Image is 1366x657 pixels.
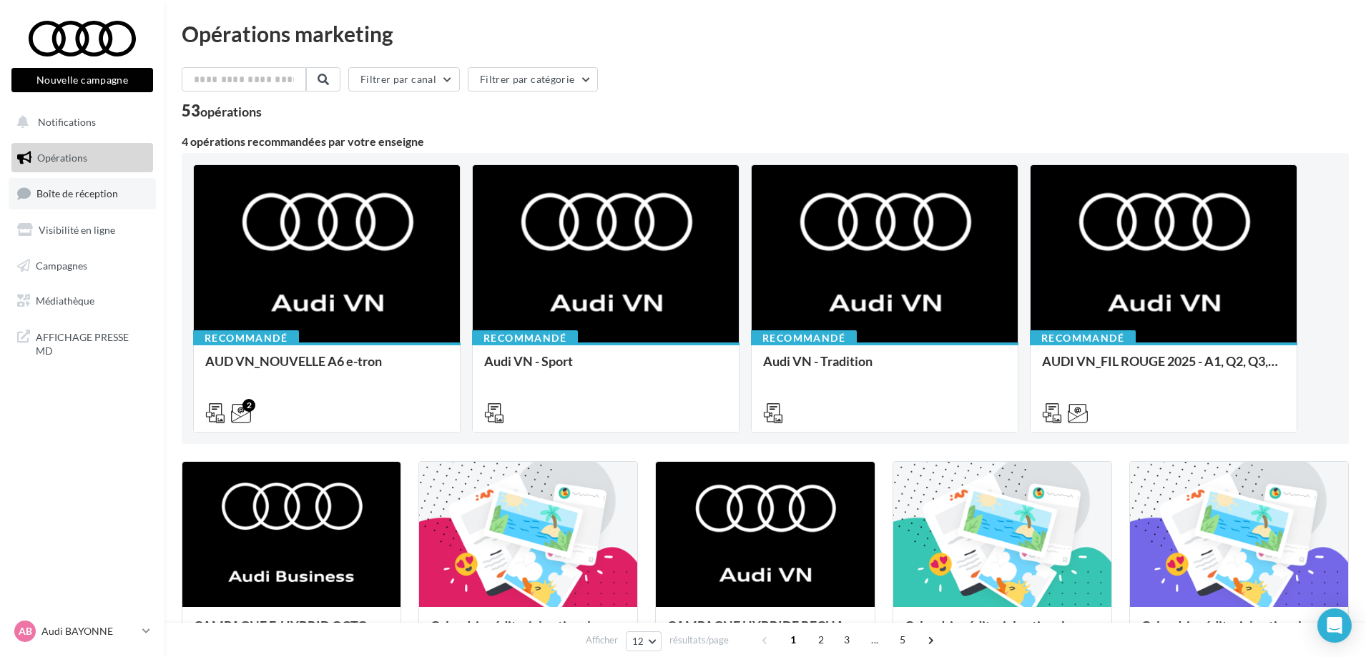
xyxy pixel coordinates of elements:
[36,327,147,358] span: AFFICHAGE PRESSE MD
[19,624,32,638] span: AB
[1030,330,1136,346] div: Recommandé
[9,322,156,364] a: AFFICHAGE PRESSE MD
[431,618,626,647] div: Calendrier éditorial national : semaine du 22.09 au 28.09
[205,354,448,382] div: AUD VN_NOUVELLE A6 e-tron
[472,330,578,346] div: Recommandé
[11,618,153,645] a: AB Audi BAYONNE
[632,636,644,647] span: 12
[810,628,832,651] span: 2
[484,354,727,382] div: Audi VN - Sport
[9,178,156,209] a: Boîte de réception
[38,116,96,128] span: Notifications
[468,67,598,92] button: Filtrer par catégorie
[37,152,87,164] span: Opérations
[182,136,1349,147] div: 4 opérations recommandées par votre enseigne
[863,628,886,651] span: ...
[669,633,729,647] span: résultats/page
[835,628,858,651] span: 3
[782,628,805,651] span: 1
[36,295,94,307] span: Médiathèque
[9,215,156,245] a: Visibilité en ligne
[9,251,156,281] a: Campagnes
[1042,354,1285,382] div: AUDI VN_FIL ROUGE 2025 - A1, Q2, Q3, Q5 et Q4 e-tron
[763,354,1006,382] div: Audi VN - Tradition
[39,224,115,236] span: Visibilité en ligne
[193,330,299,346] div: Recommandé
[194,618,389,647] div: CAMPAGNE E-HYBRID OCTOBRE B2B
[11,68,153,92] button: Nouvelle campagne
[891,628,914,651] span: 5
[36,259,87,271] span: Campagnes
[242,399,255,412] div: 2
[182,103,262,119] div: 53
[9,107,150,137] button: Notifications
[36,187,118,199] span: Boîte de réception
[751,330,857,346] div: Recommandé
[1141,618,1337,647] div: Calendrier éditorial national : semaine du 08.09 au 14.09
[9,286,156,316] a: Médiathèque
[9,143,156,173] a: Opérations
[41,624,137,638] p: Audi BAYONNE
[182,23,1349,44] div: Opérations marketing
[348,67,460,92] button: Filtrer par canal
[200,105,262,118] div: opérations
[626,631,662,651] button: 12
[667,618,863,647] div: CAMPAGNE HYBRIDE RECHARGEABLE
[586,633,618,647] span: Afficher
[905,618,1100,647] div: Calendrier éditorial national : semaine du 15.09 au 21.09
[1317,608,1352,643] div: Open Intercom Messenger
